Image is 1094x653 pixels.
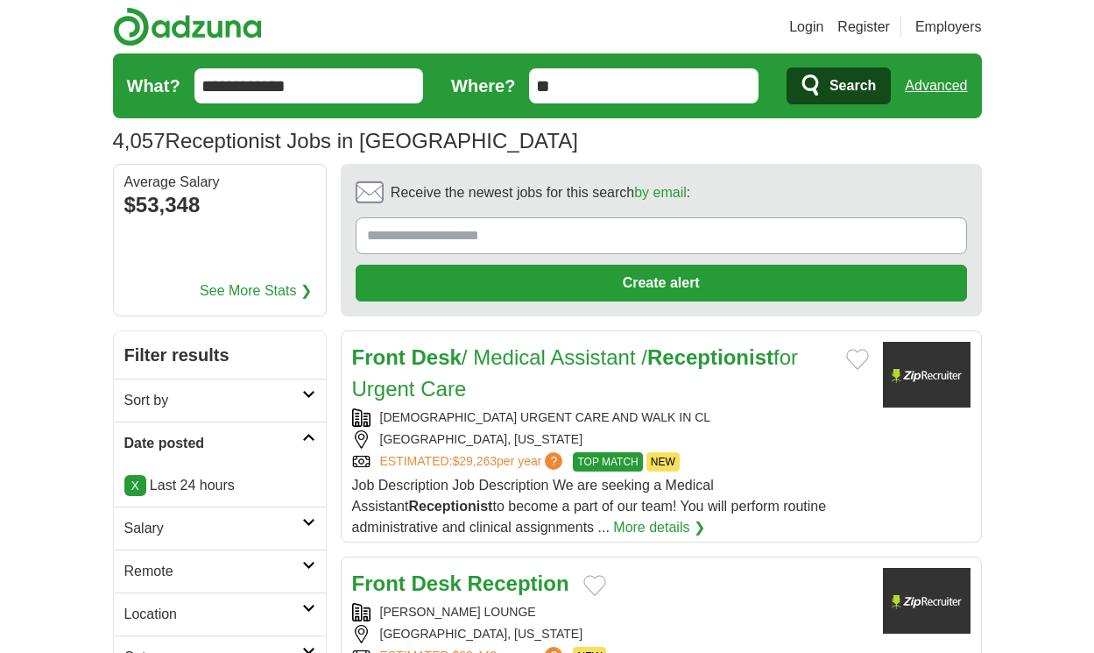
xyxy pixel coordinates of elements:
[787,67,891,104] button: Search
[124,475,315,496] p: Last 24 hours
[452,454,497,468] span: $29,263
[352,478,827,535] span: Job Description Job Description We are seeking a Medical Assistant to become a part of our team! ...
[200,280,312,302] a: See More Stats ❯
[583,575,606,596] button: Add to favorite jobs
[352,603,869,621] div: [PERSON_NAME] LOUNGE
[883,342,970,408] img: Company logo
[883,568,970,634] img: Company logo
[573,452,642,472] span: TOP MATCH
[124,518,302,539] h2: Salary
[837,17,890,38] a: Register
[113,7,262,46] img: Adzuna logo
[352,345,406,369] strong: Front
[352,430,869,449] div: [GEOGRAPHIC_DATA], [US_STATE]
[113,125,166,157] span: 4,057
[352,408,869,427] div: [DEMOGRAPHIC_DATA] URGENT CARE AND WALK IN CL
[114,331,326,379] h2: Filter results
[124,189,315,221] div: $53,348
[127,73,180,99] label: What?
[451,73,515,99] label: Where?
[846,349,869,370] button: Add to favorite jobs
[113,129,578,153] h1: Receptionist Jobs in [GEOGRAPHIC_DATA]
[613,517,705,538] a: More details ❯
[380,452,567,472] a: ESTIMATED:$29,263per year?
[114,422,326,465] a: Date posted
[915,17,982,38] a: Employers
[124,561,302,582] h2: Remote
[352,345,799,401] a: Front Desk/ Medical Assistant /Receptionistfor Urgent Care
[634,185,687,200] a: by email
[114,379,326,422] a: Sort by
[391,182,690,203] span: Receive the newest jobs for this search :
[905,68,967,103] a: Advanced
[352,625,869,643] div: [GEOGRAPHIC_DATA], [US_STATE]
[356,265,967,302] button: Create alert
[114,550,326,593] a: Remote
[114,507,326,550] a: Salary
[829,68,876,103] span: Search
[411,571,461,595] strong: Desk
[789,17,823,38] a: Login
[124,604,302,625] h2: Location
[468,571,569,595] strong: Reception
[124,175,315,189] div: Average Salary
[114,593,326,635] a: Location
[124,390,302,411] h2: Sort by
[411,345,461,369] strong: Desk
[124,475,146,496] a: X
[352,571,569,595] a: Front Desk Reception
[124,433,302,454] h2: Date posted
[408,499,492,514] strong: Receptionist
[352,571,406,595] strong: Front
[545,452,562,470] span: ?
[646,452,680,472] span: NEW
[647,345,773,369] strong: Receptionist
